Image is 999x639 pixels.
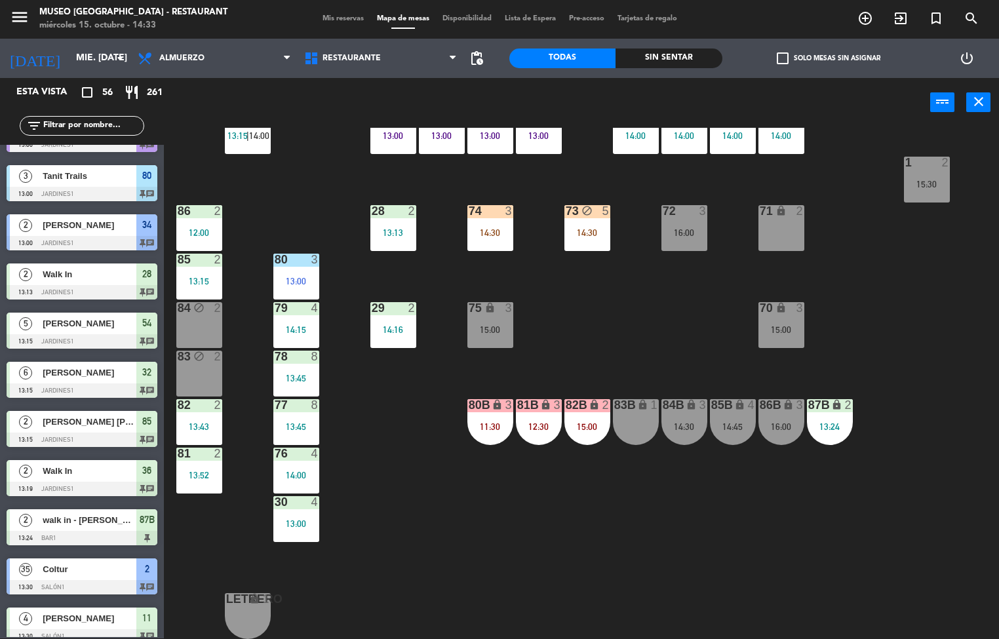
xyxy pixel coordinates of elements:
div: 14:16 [370,325,416,334]
div: 2 [214,399,222,411]
span: 11 [142,610,151,626]
div: 12:00 [176,228,222,237]
i: add_circle_outline [857,10,873,26]
div: 2 [214,448,222,459]
div: 87B [808,399,809,411]
div: 2 [408,302,416,314]
i: lock [249,593,260,604]
span: 6 [19,366,32,379]
span: Tarjetas de regalo [611,15,684,22]
span: 36 [142,463,151,478]
span: check_box_outline_blank [777,52,789,64]
span: Walk In [43,267,136,281]
div: 15:00 [564,422,610,431]
span: walk in - [PERSON_NAME] [43,513,136,527]
i: menu [10,7,29,27]
span: 34 [142,217,151,233]
i: restaurant [124,85,140,100]
i: lock [734,399,745,410]
div: Museo [GEOGRAPHIC_DATA] - Restaurant [39,6,227,19]
span: 2 [145,561,149,577]
i: block [193,302,205,313]
div: 4 [311,448,319,459]
span: 14:00 [249,130,269,141]
div: 14:30 [564,228,610,237]
i: lock [484,302,496,313]
div: 81B [517,399,518,411]
button: menu [10,7,29,31]
div: 3 [796,302,804,314]
i: power_input [935,94,950,109]
div: 2 [214,351,222,362]
div: 13:52 [176,471,222,480]
div: 13:00 [467,131,513,140]
div: 4 [311,302,319,314]
div: 15:00 [758,325,804,334]
span: Tanit Trails [43,169,136,183]
span: Mis reservas [316,15,370,22]
div: Letrero [226,593,227,605]
div: 71 [760,205,760,217]
div: 4 [747,399,755,411]
div: 13:00 [370,131,416,140]
i: lock [637,399,648,410]
div: 1 [262,593,270,605]
span: Mapa de mesas [370,15,436,22]
span: Disponibilidad [436,15,498,22]
div: 14:45 [710,422,756,431]
span: 32 [142,364,151,380]
span: 87B [140,512,155,528]
i: power_settings_new [959,50,975,66]
i: lock [831,399,842,410]
div: 14:00 [613,131,659,140]
span: [PERSON_NAME] [43,317,136,330]
div: 3 [553,399,561,411]
div: 83B [614,399,615,411]
div: 8 [311,351,319,362]
span: 4 [19,612,32,625]
div: 5 [602,205,610,217]
i: arrow_drop_down [112,50,128,66]
div: 8 [311,399,319,411]
div: 3 [796,399,804,411]
div: 15:30 [904,180,950,189]
div: 13:15 [176,277,222,286]
span: 5 [19,317,32,330]
span: [PERSON_NAME] [PERSON_NAME] [43,415,136,429]
div: 2 [844,399,852,411]
span: Restaurante [323,54,381,63]
i: search [964,10,979,26]
div: 3 [311,254,319,265]
span: 2 [19,514,32,527]
button: close [966,92,990,112]
i: lock [775,205,787,216]
div: 16:00 [661,228,707,237]
div: 2 [796,205,804,217]
div: 70 [760,302,760,314]
span: pending_actions [469,50,484,66]
span: Almuerzo [159,54,205,63]
i: crop_square [79,85,95,100]
span: 13:15 [227,130,248,141]
div: Sin sentar [616,48,722,68]
span: 2 [19,268,32,281]
span: 35 [19,563,32,576]
i: exit_to_app [893,10,909,26]
div: 12:30 [516,422,562,431]
div: 3 [699,205,707,217]
div: 3 [505,205,513,217]
button: power_input [930,92,954,112]
div: Todas [509,48,616,68]
div: 13:45 [273,374,319,383]
i: lock [775,302,787,313]
div: 13:43 [176,422,222,431]
span: 3 [19,170,32,183]
div: Esta vista [7,85,94,100]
